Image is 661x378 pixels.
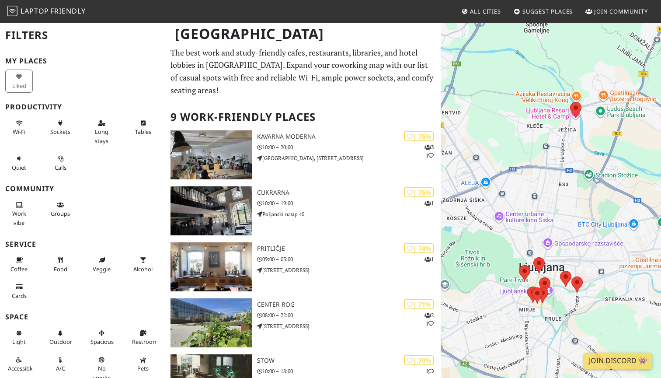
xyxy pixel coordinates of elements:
h1: [GEOGRAPHIC_DATA] [168,22,439,46]
button: Cards [5,280,33,303]
a: All Cities [458,3,504,19]
span: Coffee [10,265,28,273]
h3: Community [5,185,160,193]
button: Tables [129,116,157,139]
span: Long stays [95,128,108,144]
span: Laptop [21,6,49,16]
a: Join Community [582,3,651,19]
h2: 9 Work-Friendly Places [170,104,435,130]
a: Kavarna Moderna | 75% 31 Kavarna Moderna 10:00 – 20:00 [GEOGRAPHIC_DATA], [STREET_ADDRESS] [165,130,441,179]
img: Cukrarna [170,186,252,235]
button: Coffee [5,253,33,276]
div: | 75% [404,187,434,197]
p: 1 [424,199,434,207]
img: Pritličje [170,242,252,291]
h3: Service [5,240,160,248]
button: Outdoor [47,326,74,349]
p: The best work and study-friendly cafes, restaurants, libraries, and hotel lobbies in [GEOGRAPHIC_... [170,46,435,97]
h3: Center Rog [257,301,441,308]
span: Credit cards [12,292,27,300]
p: [STREET_ADDRESS] [257,322,441,330]
span: Alcohol [133,265,153,273]
span: Spacious [90,338,114,346]
h3: Cukrarna [257,189,441,196]
div: | 75% [404,131,434,141]
h3: Productivity [5,103,160,111]
span: People working [12,210,26,226]
p: 08:00 – 22:00 [257,311,441,319]
span: Restroom [132,338,158,346]
p: 1 [424,255,434,263]
img: LaptopFriendly [7,6,17,16]
button: Quiet [5,151,33,175]
a: Suggest Places [510,3,577,19]
button: Calls [47,151,74,175]
span: All Cities [470,7,501,15]
p: 10:00 – 18:00 [257,367,441,375]
button: Veggie [88,253,115,276]
button: Sockets [47,116,74,139]
div: | 70% [404,355,434,365]
button: Groups [47,198,74,221]
p: [STREET_ADDRESS] [257,266,441,274]
span: Stable Wi-Fi [13,128,25,136]
p: 09:00 – 03:00 [257,255,441,263]
a: Center Rog | 71% 21 Center Rog 08:00 – 22:00 [STREET_ADDRESS] [165,298,441,347]
button: Alcohol [129,253,157,276]
h3: Pritličje [257,245,441,252]
h3: My Places [5,57,160,65]
span: Join Community [594,7,648,15]
h3: Stow [257,357,441,364]
button: Accessible [5,353,33,376]
div: | 71% [404,299,434,309]
button: Light [5,326,33,349]
span: Friendly [50,6,85,16]
button: A/C [47,353,74,376]
p: Poljanski nasip 40 [257,210,441,218]
span: Power sockets [50,128,70,136]
img: Center Rog [170,298,252,347]
span: Group tables [51,210,70,217]
p: 1 [426,367,434,375]
p: 2 1 [424,311,434,328]
span: Outdoor area [49,338,72,346]
a: Join Discord 👾 [584,353,652,369]
span: Air conditioned [56,364,65,372]
img: Kavarna Moderna [170,130,252,179]
h3: Kavarna Moderna [257,133,441,140]
span: Pet friendly [137,364,149,372]
span: Quiet [12,164,26,171]
button: Spacious [88,326,115,349]
h3: Space [5,313,160,321]
p: [GEOGRAPHIC_DATA], [STREET_ADDRESS] [257,154,441,162]
span: Work-friendly tables [135,128,151,136]
span: Accessible [8,364,34,372]
span: Food [54,265,67,273]
span: Veggie [93,265,111,273]
div: | 74% [404,243,434,253]
button: Work vibe [5,198,33,230]
button: Pets [129,353,157,376]
a: LaptopFriendly LaptopFriendly [7,4,86,19]
button: Long stays [88,116,115,148]
p: 10:00 – 19:00 [257,199,441,207]
button: Wi-Fi [5,116,33,139]
h2: Filters [5,22,160,49]
a: Cukrarna | 75% 1 Cukrarna 10:00 – 19:00 Poljanski nasip 40 [165,186,441,235]
p: 3 1 [424,143,434,160]
span: Suggest Places [522,7,573,15]
button: Restroom [129,326,157,349]
button: Food [47,253,74,276]
p: 10:00 – 20:00 [257,143,441,151]
span: Video/audio calls [55,164,66,171]
a: Pritličje | 74% 1 Pritličje 09:00 – 03:00 [STREET_ADDRESS] [165,242,441,291]
span: Natural light [12,338,26,346]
